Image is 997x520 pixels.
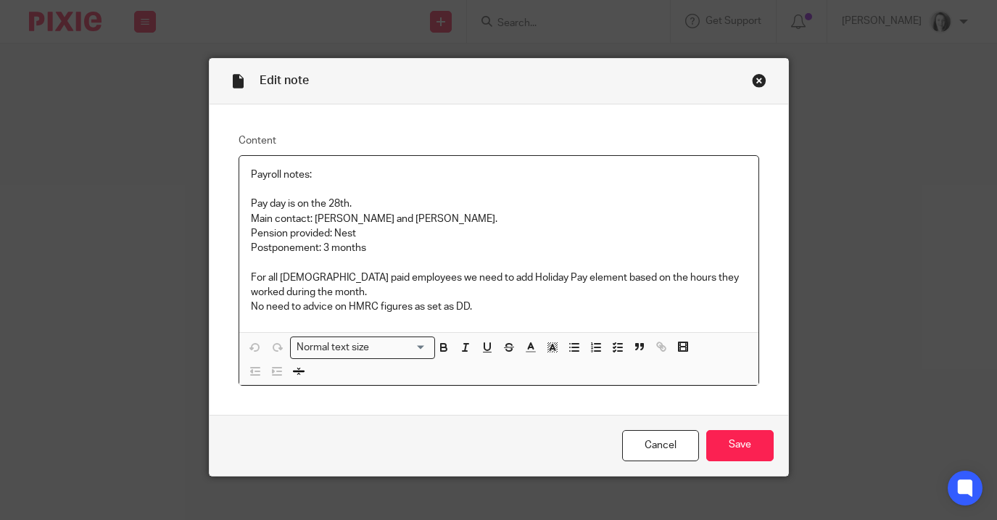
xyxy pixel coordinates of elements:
[251,241,747,255] p: Postponement: 3 months
[251,212,747,226] p: Main contact: [PERSON_NAME] and [PERSON_NAME].
[294,340,373,355] span: Normal text size
[251,226,747,241] p: Pension provided: Nest
[251,197,747,211] p: Pay day is on the 28th.
[260,75,309,86] span: Edit note
[251,168,747,182] p: Payroll notes:
[706,430,774,461] input: Save
[290,337,435,359] div: Search for option
[373,340,426,355] input: Search for option
[251,271,747,300] p: For all [DEMOGRAPHIC_DATA] paid employees we need to add Holiday Pay element based on the hours t...
[752,73,766,88] div: Close this dialog window
[251,300,747,314] p: No need to advice on HMRC figures as set as DD.
[622,430,699,461] a: Cancel
[239,133,759,148] label: Content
